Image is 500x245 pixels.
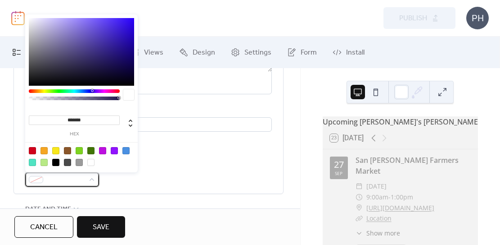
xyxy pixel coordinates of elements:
div: #9013FE [111,147,118,154]
span: 9:00am [366,192,388,203]
div: #D0021B [29,147,36,154]
div: ​ [356,192,363,203]
div: #417505 [87,147,95,154]
div: #F8E71C [52,147,59,154]
div: #4A4A4A [64,159,71,166]
a: Settings [224,40,278,65]
span: 1:00pm [391,192,413,203]
div: #8B572A [64,147,71,154]
div: #50E3C2 [29,159,36,166]
a: San [PERSON_NAME] Farmers Market [356,155,459,176]
div: #7ED321 [76,147,83,154]
div: 27 [334,160,344,169]
span: Cancel [30,222,58,233]
span: Save [93,222,109,233]
div: #9B9B9B [76,159,83,166]
div: ​ [356,213,363,224]
div: ​ [356,181,363,192]
div: #4A90E2 [122,147,130,154]
img: logo [11,11,25,25]
div: #BD10E0 [99,147,106,154]
div: #000000 [52,159,59,166]
a: Views [124,40,170,65]
span: Install [346,47,365,58]
span: Date and time [25,204,71,215]
span: Form [301,47,317,58]
span: Design [193,47,215,58]
a: Form [280,40,324,65]
label: hex [29,132,120,137]
div: ​ [356,228,363,238]
button: Save [77,216,125,238]
div: Location [25,105,270,116]
button: ​Show more [356,228,400,238]
div: Upcoming [PERSON_NAME]'s [PERSON_NAME] Events [323,116,478,127]
span: Show more [366,228,400,238]
a: My Events [5,40,65,65]
span: [DATE] [366,181,387,192]
div: ​ [356,203,363,213]
a: [URL][DOMAIN_NAME] [366,203,434,213]
a: Install [326,40,371,65]
span: - [388,192,391,203]
div: #F5A623 [41,147,48,154]
div: #B8E986 [41,159,48,166]
b: My Calendar [30,10,79,27]
button: Cancel [14,216,73,238]
div: #FFFFFF [87,159,95,166]
span: Settings [244,47,271,58]
div: Sep [335,171,342,176]
span: Views [144,47,163,58]
a: Location [366,214,392,222]
div: PH [466,7,489,29]
a: Design [172,40,222,65]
